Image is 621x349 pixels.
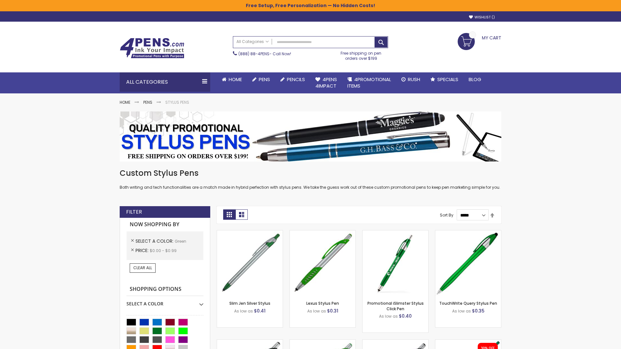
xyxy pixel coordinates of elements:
[396,72,425,87] a: Rush
[399,313,412,319] span: $0.40
[143,100,152,105] a: Pens
[254,308,266,314] span: $0.41
[238,51,269,57] a: (888) 88-4PENS
[307,308,326,314] span: As low as
[290,230,355,296] img: Lexus Stylus Pen-Green
[136,238,175,244] span: Select A Color
[435,230,501,296] img: TouchWrite Query Stylus Pen-Green
[363,339,428,345] a: Lexus Metallic Stylus Pen-Green
[469,15,495,20] a: Wishlist
[334,48,388,61] div: Free shipping on pen orders over $199
[234,308,253,314] span: As low as
[363,230,428,236] a: Promotional iSlimster Stylus Click Pen-Green
[126,208,142,216] strong: Filter
[435,230,501,236] a: TouchWrite Query Stylus Pen-Green
[463,72,486,87] a: Blog
[290,230,355,236] a: Lexus Stylus Pen-Green
[136,247,150,254] span: Price
[363,230,428,296] img: Promotional iSlimster Stylus Click Pen-Green
[342,72,396,93] a: 4PROMOTIONALITEMS
[126,296,203,307] div: Select A Color
[439,301,497,306] a: TouchWrite Query Stylus Pen
[126,282,203,296] strong: Shopping Options
[217,339,283,345] a: Boston Stylus Pen-Green
[120,168,501,178] h1: Custom Stylus Pens
[367,301,424,311] a: Promotional iSlimster Stylus Click Pen
[440,212,453,218] label: Sort By
[120,168,501,190] div: Both writing and tech functionalities are a match made in hybrid perfection with stylus pens. We ...
[238,51,291,57] span: - Call Now!
[408,76,420,83] span: Rush
[347,76,391,89] span: 4PROMOTIONAL ITEMS
[229,76,242,83] span: Home
[175,238,186,244] span: Green
[472,308,485,314] span: $0.35
[126,218,203,231] strong: Now Shopping by
[217,230,283,236] a: Slim Jen Silver Stylus-Green
[469,76,481,83] span: Blog
[120,100,130,105] a: Home
[306,301,339,306] a: Lexus Stylus Pen
[452,308,471,314] span: As low as
[236,39,269,44] span: All Categories
[437,76,458,83] span: Specials
[259,76,270,83] span: Pens
[133,265,152,270] span: Clear All
[310,72,342,93] a: 4Pens4impact
[435,339,501,345] a: iSlimster II - Full Color-Green
[229,301,270,306] a: Slim Jen Silver Stylus
[379,313,398,319] span: As low as
[425,72,463,87] a: Specials
[223,209,235,220] strong: Grid
[327,308,338,314] span: $0.31
[290,339,355,345] a: Boston Silver Stylus Pen-Green
[150,248,177,253] span: $0.00 - $0.99
[120,38,184,58] img: 4Pens Custom Pens and Promotional Products
[217,230,283,296] img: Slim Jen Silver Stylus-Green
[120,72,210,92] div: All Categories
[315,76,337,89] span: 4Pens 4impact
[165,100,189,105] strong: Stylus Pens
[233,37,272,47] a: All Categories
[130,263,156,272] a: Clear All
[120,111,501,162] img: Stylus Pens
[217,72,247,87] a: Home
[247,72,275,87] a: Pens
[287,76,305,83] span: Pencils
[275,72,310,87] a: Pencils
